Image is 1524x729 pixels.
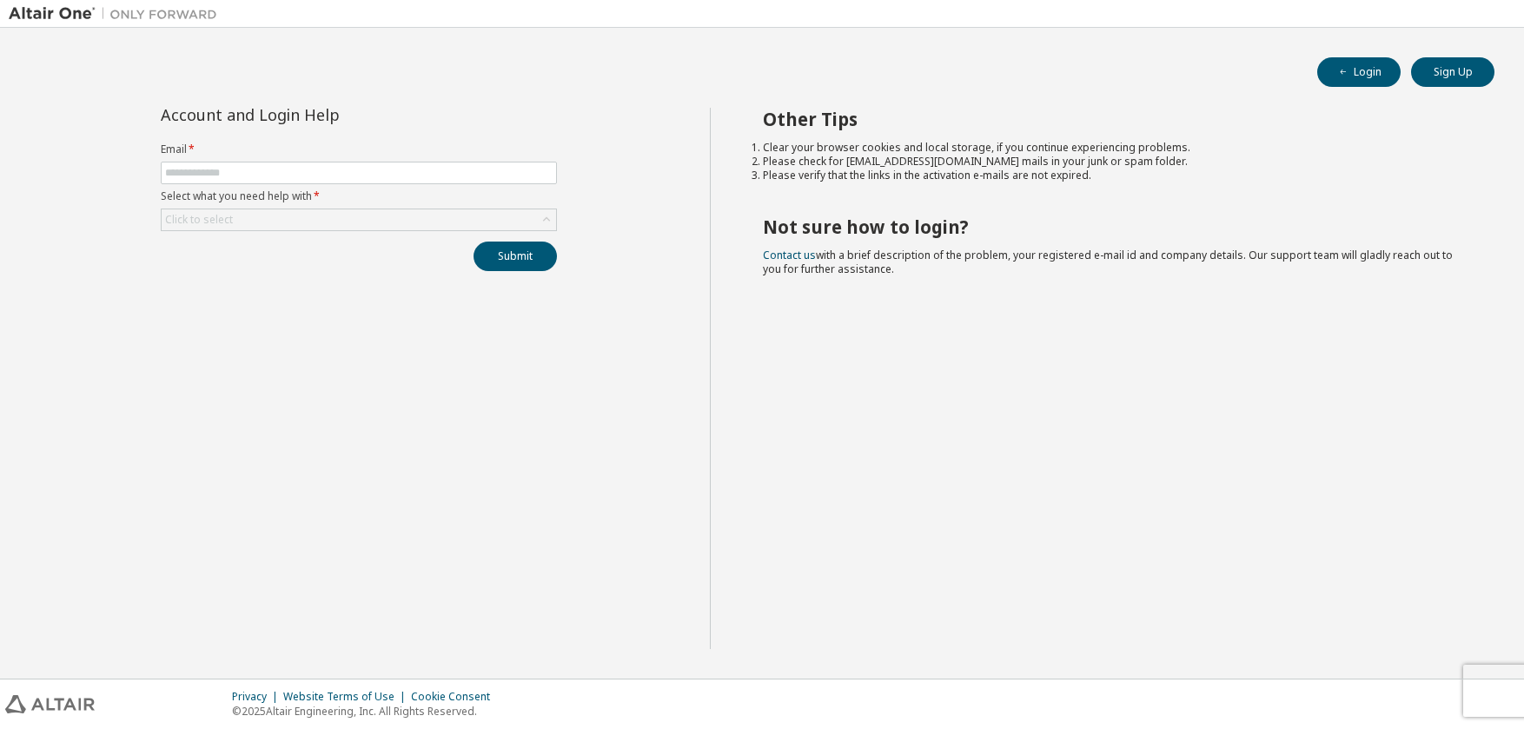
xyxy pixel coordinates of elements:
[763,141,1464,155] li: Clear your browser cookies and local storage, if you continue experiencing problems.
[411,690,500,704] div: Cookie Consent
[161,189,557,203] label: Select what you need help with
[1317,57,1401,87] button: Login
[9,5,226,23] img: Altair One
[161,108,478,122] div: Account and Login Help
[232,704,500,719] p: © 2025 Altair Engineering, Inc. All Rights Reserved.
[5,695,95,713] img: altair_logo.svg
[161,142,557,156] label: Email
[763,155,1464,169] li: Please check for [EMAIL_ADDRESS][DOMAIN_NAME] mails in your junk or spam folder.
[763,215,1464,238] h2: Not sure how to login?
[232,690,283,704] div: Privacy
[162,209,556,230] div: Click to select
[283,690,411,704] div: Website Terms of Use
[763,108,1464,130] h2: Other Tips
[763,248,1453,276] span: with a brief description of the problem, your registered e-mail id and company details. Our suppo...
[165,213,233,227] div: Click to select
[763,248,816,262] a: Contact us
[474,242,557,271] button: Submit
[763,169,1464,182] li: Please verify that the links in the activation e-mails are not expired.
[1411,57,1494,87] button: Sign Up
